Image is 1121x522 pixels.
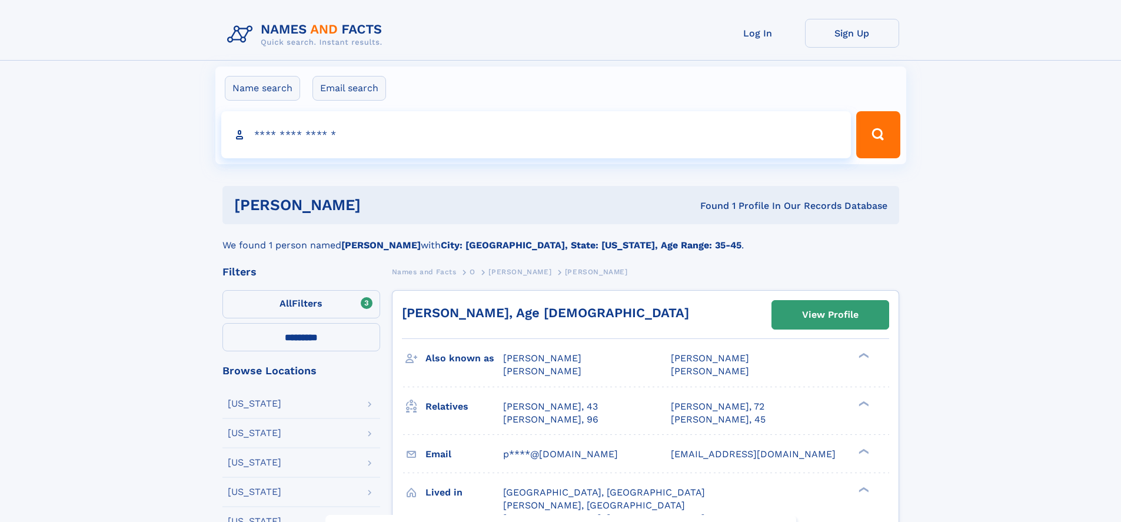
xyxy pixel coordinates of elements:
[488,264,551,279] a: [PERSON_NAME]
[671,413,766,426] a: [PERSON_NAME], 45
[228,399,281,408] div: [US_STATE]
[402,305,689,320] a: [PERSON_NAME], Age [DEMOGRAPHIC_DATA]
[856,447,870,455] div: ❯
[671,448,836,460] span: [EMAIL_ADDRESS][DOMAIN_NAME]
[856,111,900,158] button: Search Button
[392,264,457,279] a: Names and Facts
[772,301,889,329] a: View Profile
[802,301,859,328] div: View Profile
[470,264,475,279] a: O
[711,19,805,48] a: Log In
[222,224,899,252] div: We found 1 person named with .
[503,400,598,413] a: [PERSON_NAME], 43
[805,19,899,48] a: Sign Up
[234,198,531,212] h1: [PERSON_NAME]
[222,19,392,51] img: Logo Names and Facts
[856,400,870,407] div: ❯
[503,413,598,426] a: [PERSON_NAME], 96
[425,444,503,464] h3: Email
[671,365,749,377] span: [PERSON_NAME]
[221,111,851,158] input: search input
[565,268,628,276] span: [PERSON_NAME]
[222,365,380,376] div: Browse Locations
[530,200,887,212] div: Found 1 Profile In Our Records Database
[228,428,281,438] div: [US_STATE]
[503,365,581,377] span: [PERSON_NAME]
[470,268,475,276] span: O
[671,400,764,413] a: [PERSON_NAME], 72
[503,353,581,364] span: [PERSON_NAME]
[488,268,551,276] span: [PERSON_NAME]
[441,240,741,251] b: City: [GEOGRAPHIC_DATA], State: [US_STATE], Age Range: 35-45
[280,298,292,309] span: All
[228,458,281,467] div: [US_STATE]
[312,76,386,101] label: Email search
[503,500,685,511] span: [PERSON_NAME], [GEOGRAPHIC_DATA]
[503,487,705,498] span: [GEOGRAPHIC_DATA], [GEOGRAPHIC_DATA]
[225,76,300,101] label: Name search
[425,483,503,503] h3: Lived in
[856,352,870,360] div: ❯
[671,353,749,364] span: [PERSON_NAME]
[856,486,870,493] div: ❯
[341,240,421,251] b: [PERSON_NAME]
[425,348,503,368] h3: Also known as
[222,267,380,277] div: Filters
[228,487,281,497] div: [US_STATE]
[425,397,503,417] h3: Relatives
[222,290,380,318] label: Filters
